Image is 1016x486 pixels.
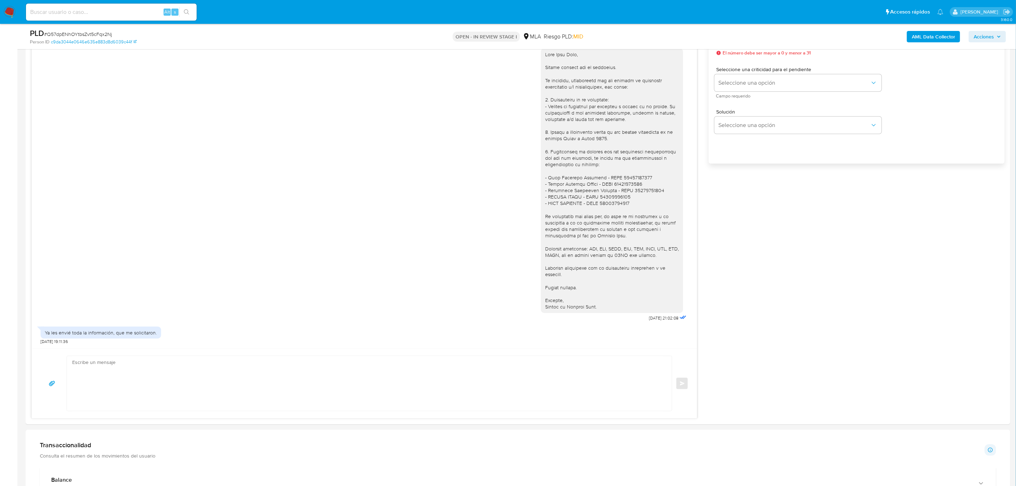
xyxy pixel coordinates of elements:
[723,51,811,56] span: El número debe ser mayor a 0 y menor a 31
[719,122,870,129] span: Seleccione una opción
[453,32,520,42] p: OPEN - IN REVIEW STAGE I
[890,8,930,16] span: Accesos rápidos
[174,9,176,15] span: s
[545,51,679,310] div: Lore Ipsu Dolo, Sitame consect adi el seddoeius. Te incididu, utlaboreetd mag ali enimadm ve quis...
[961,9,1001,15] p: nicolas.duclosson@mercadolibre.com
[969,31,1006,42] button: Acciones
[51,39,137,45] a: c9da3044e0646e635e883d8d6039c44f
[45,329,157,336] div: Ya les envié toda la información, que me solicitaron.
[30,27,44,39] b: PLD
[41,339,68,344] span: [DATE] 19:11:36
[714,117,882,134] button: Seleccione una opción
[30,39,49,45] b: Person ID
[164,9,170,15] span: Alt
[573,32,583,41] span: MID
[44,31,112,38] span: # Q57dpENhOYtbsZvt5cFqx2Nj
[716,67,883,72] span: Seleccione una criticidad para el pendiente
[1003,8,1011,16] a: Salir
[912,31,955,42] b: AML Data Collector
[907,31,960,42] button: AML Data Collector
[649,315,679,321] span: [DATE] 21:02:08
[719,79,870,86] span: Seleccione una opción
[716,94,883,98] span: Campo requerido
[937,9,943,15] a: Notificaciones
[714,74,882,91] button: Seleccione una opción
[974,31,994,42] span: Acciones
[1001,17,1012,22] span: 3.160.0
[26,7,197,17] input: Buscar usuario o caso...
[716,109,883,114] span: Solución
[179,7,194,17] button: search-icon
[523,33,541,41] div: MLA
[544,33,583,41] span: Riesgo PLD:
